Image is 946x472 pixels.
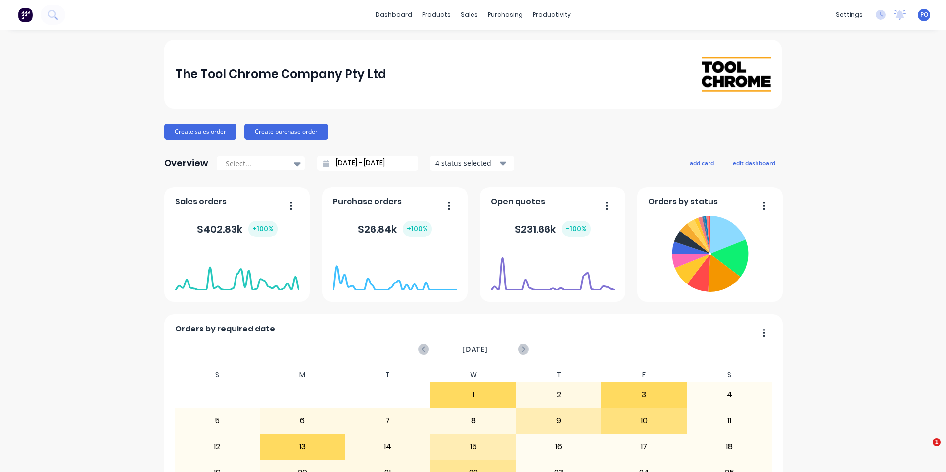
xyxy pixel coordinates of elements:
[687,434,772,459] div: 18
[430,156,514,171] button: 4 status selected
[164,153,208,173] div: Overview
[417,7,456,22] div: products
[702,57,771,92] img: The Tool Chrome Company Pty Ltd
[912,438,936,462] iframe: Intercom live chat
[248,221,278,237] div: + 100 %
[491,196,545,208] span: Open quotes
[431,408,516,433] div: 8
[197,221,278,237] div: $ 402.83k
[456,7,483,22] div: sales
[602,434,686,459] div: 17
[687,408,772,433] div: 11
[175,323,275,335] span: Orders by required date
[333,196,402,208] span: Purchase orders
[371,7,417,22] a: dashboard
[515,221,591,237] div: $ 231.66k
[345,368,431,382] div: T
[18,7,33,22] img: Factory
[431,382,516,407] div: 1
[687,382,772,407] div: 4
[517,382,601,407] div: 2
[517,434,601,459] div: 16
[933,438,941,446] span: 1
[562,221,591,237] div: + 100 %
[175,368,260,382] div: S
[462,344,488,355] span: [DATE]
[431,434,516,459] div: 15
[260,434,345,459] div: 13
[516,368,602,382] div: T
[175,64,386,84] div: The Tool Chrome Company Pty Ltd
[358,221,432,237] div: $ 26.84k
[164,124,236,140] button: Create sales order
[260,408,345,433] div: 6
[175,434,260,459] div: 12
[648,196,718,208] span: Orders by status
[244,124,328,140] button: Create purchase order
[528,7,576,22] div: productivity
[483,7,528,22] div: purchasing
[602,408,686,433] div: 10
[175,408,260,433] div: 5
[435,158,498,168] div: 4 status selected
[683,156,720,169] button: add card
[346,434,430,459] div: 14
[831,7,868,22] div: settings
[920,10,928,19] span: PO
[602,382,686,407] div: 3
[517,408,601,433] div: 9
[726,156,782,169] button: edit dashboard
[403,221,432,237] div: + 100 %
[175,196,227,208] span: Sales orders
[687,368,772,382] div: S
[601,368,687,382] div: F
[346,408,430,433] div: 7
[260,368,345,382] div: M
[430,368,516,382] div: W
